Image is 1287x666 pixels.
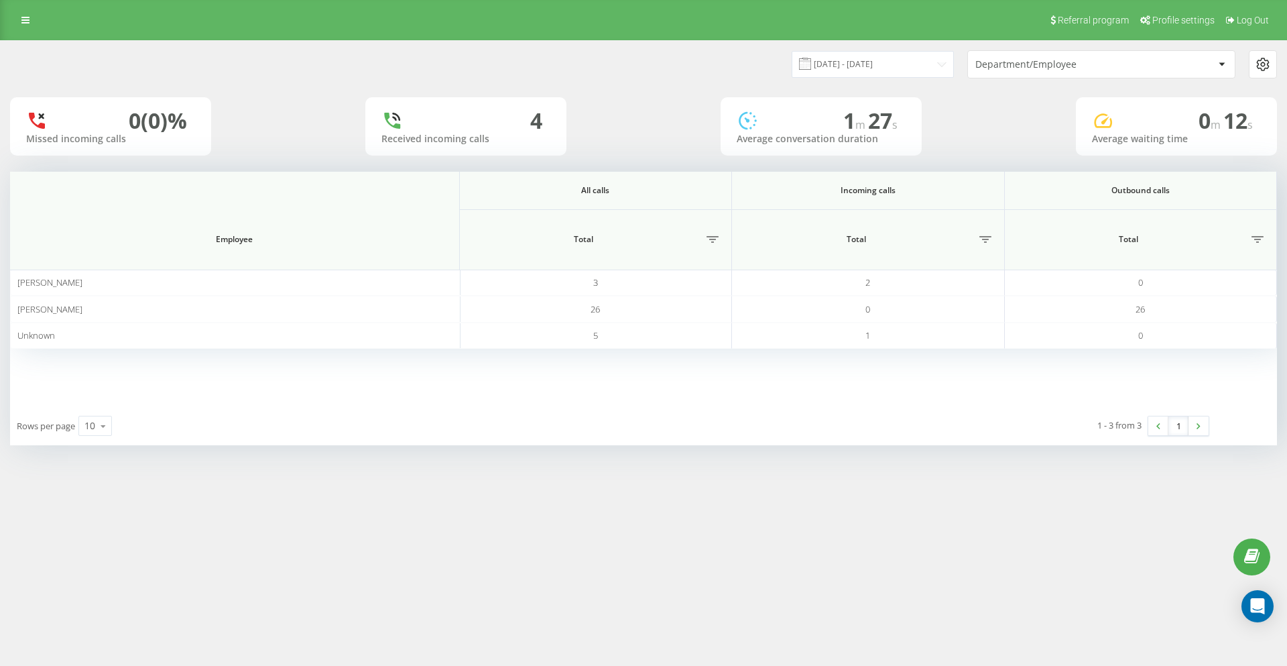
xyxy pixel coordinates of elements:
div: 0 (0)% [129,108,187,133]
div: Department/Employee [975,59,1136,70]
span: Profile settings [1152,15,1215,25]
span: Employee [38,234,430,245]
div: Open Intercom Messenger [1241,590,1274,622]
div: 10 [84,419,95,433]
span: Incoming calls [751,185,984,196]
span: 3 [593,276,598,288]
span: s [1247,117,1253,132]
span: [PERSON_NAME] [17,303,82,315]
a: 1 [1168,417,1188,435]
span: Log Out [1237,15,1269,25]
span: 0 [1138,329,1143,341]
span: Referral program [1058,15,1129,25]
span: 5 [593,329,598,341]
span: All calls [479,185,712,196]
span: 1 [843,106,868,135]
span: [PERSON_NAME] [17,276,82,288]
span: 27 [868,106,898,135]
span: 26 [1136,303,1145,315]
span: Rows per page [17,420,75,432]
span: 0 [1199,106,1223,135]
span: 0 [1138,276,1143,288]
div: 4 [530,108,542,133]
span: Unknown [17,329,55,341]
span: m [855,117,868,132]
div: 1 - 3 from 3 [1097,419,1142,432]
span: Outbound calls [1024,185,1257,196]
span: m [1211,117,1223,132]
span: Total [467,234,700,245]
div: Received incoming calls [381,133,550,145]
div: Average conversation duration [737,133,906,145]
span: 2 [865,276,870,288]
span: Total [740,234,973,245]
span: Total [1012,234,1245,245]
span: s [892,117,898,132]
span: 12 [1223,106,1253,135]
div: Average waiting time [1092,133,1261,145]
span: 0 [865,303,870,315]
div: Missed incoming calls [26,133,195,145]
span: 26 [591,303,600,315]
span: 1 [865,329,870,341]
